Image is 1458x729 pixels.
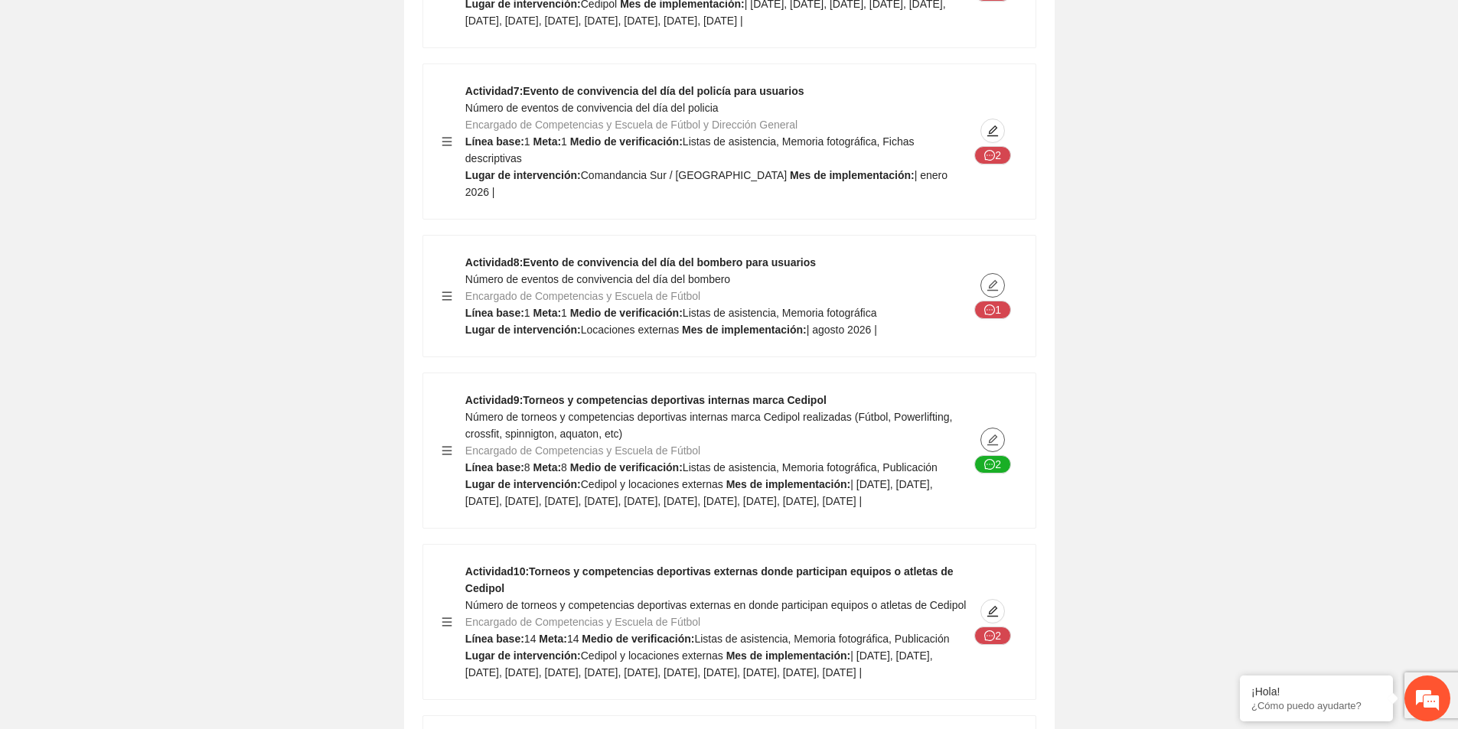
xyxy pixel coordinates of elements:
span: edit [981,434,1004,446]
span: Número de torneos y competencias deportivas externas en donde participan equipos o atletas de Ced... [465,599,967,611]
span: message [984,150,995,162]
strong: Medio de verificación: [570,461,683,474]
button: message2 [974,146,1011,164]
span: menu [442,291,452,301]
span: edit [981,279,1004,291]
span: 14 [524,633,537,645]
strong: Lugar de intervención: [465,324,581,336]
strong: Meta: [533,135,562,148]
span: Número de eventos de convivencia del día del bombero [465,273,730,285]
span: 1 [524,135,530,148]
strong: Medio de verificación: [582,633,694,645]
strong: Línea base: [465,633,524,645]
span: Número de torneos y competencias deportivas internas marca Cedipol realizadas (Fútbol, Powerlifti... [465,411,953,440]
strong: Meta: [533,461,562,474]
strong: Mes de implementación: [790,169,915,181]
strong: Actividad 9 : Torneos y competencias deportivas internas marca Cedipol [465,394,827,406]
span: Cedipol y locaciones externas [581,478,723,490]
span: Comandancia Sur / [GEOGRAPHIC_DATA] [581,169,787,181]
span: Listas de asistencia, Memoria fotográfica, Fichas descriptivas [465,135,915,164]
span: 1 [561,307,567,319]
strong: Lugar de intervención: [465,478,581,490]
span: Listas de asistencia, Memoria fotográfica, Publicación [683,461,938,474]
strong: Línea base: [465,461,524,474]
span: Locaciones externas [581,324,679,336]
span: Encargado de Competencias y Escuela de Fútbol [465,616,700,628]
strong: Medio de verificación: [570,135,683,148]
span: menu [442,445,452,456]
strong: Meta: [533,307,562,319]
span: Estamos en línea. [89,204,211,359]
strong: Actividad 10 : Torneos y competencias deportivas externas donde participan equipos o atletas de C... [465,565,954,594]
span: Encargado de Competencias y Escuela de Fútbol [465,444,700,457]
span: Encargado de Competencias y Escuela de Fútbol [465,290,700,302]
strong: Meta: [539,633,567,645]
button: edit [980,119,1005,143]
strong: Actividad 7 : Evento de convivencia del día del policía para usuarios [465,85,804,97]
strong: Mes de implementación: [726,478,851,490]
span: | agosto 2026 | [807,324,877,336]
span: message [984,304,995,317]
button: message2 [974,626,1011,645]
span: 8 [524,461,530,474]
button: edit [980,599,1005,623]
strong: Actividad 8 : Evento de convivencia del día del bombero para usuarios [465,256,816,268]
button: edit [980,428,1005,452]
button: edit [980,273,1005,298]
span: edit [981,605,1004,617]
span: menu [442,617,452,627]
span: Listas de asistencia, Memoria fotográfica [683,307,877,319]
strong: Mes de implementación: [726,649,851,662]
button: message1 [974,301,1011,319]
span: 14 [567,633,579,645]
span: menu [442,136,452,147]
strong: Línea base: [465,307,524,319]
div: Minimizar ventana de chat en vivo [251,8,288,44]
strong: Medio de verificación: [570,307,683,319]
span: Listas de asistencia, Memoria fotográfica, Publicación [694,633,949,645]
span: edit [981,125,1004,137]
span: 1 [561,135,567,148]
span: Número de eventos de convivencia del día del policia [465,102,719,114]
span: message [984,630,995,643]
div: Chatee con nosotros ahora [80,78,257,98]
span: Cedipol y locaciones externas [581,649,723,662]
p: ¿Cómo puedo ayudarte? [1251,700,1381,711]
button: message2 [974,455,1011,474]
span: 1 [524,307,530,319]
textarea: Escriba su mensaje y pulse “Intro” [8,418,292,471]
span: message [984,459,995,471]
strong: Línea base: [465,135,524,148]
strong: Mes de implementación: [682,324,807,336]
span: 8 [561,461,567,474]
div: ¡Hola! [1251,685,1381,698]
strong: Lugar de intervención: [465,649,581,662]
span: Encargado de Competencias y Escuela de Fútbol y Dirección General [465,119,797,131]
strong: Lugar de intervención: [465,169,581,181]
